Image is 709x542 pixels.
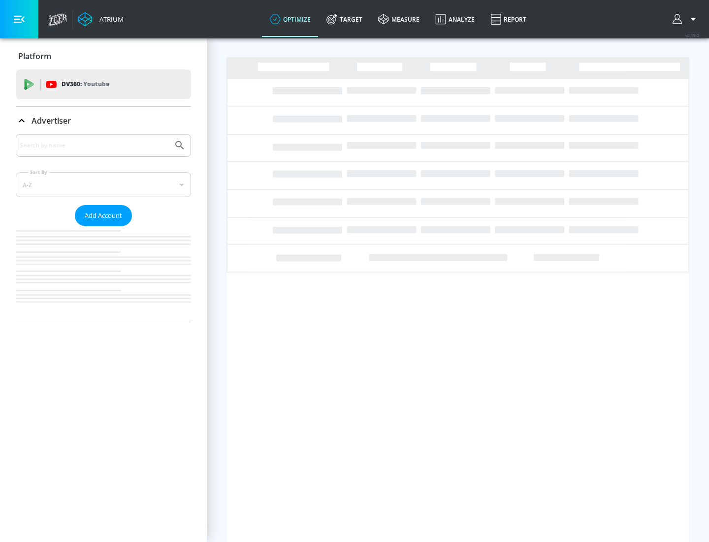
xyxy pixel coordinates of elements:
p: Platform [18,51,51,62]
a: measure [370,1,427,37]
div: Advertiser [16,134,191,322]
div: DV360: Youtube [16,69,191,99]
a: optimize [262,1,319,37]
button: Add Account [75,205,132,226]
a: Report [483,1,534,37]
span: Add Account [85,210,122,221]
p: Advertiser [32,115,71,126]
p: Youtube [83,79,109,89]
div: Platform [16,42,191,70]
a: Analyze [427,1,483,37]
div: Advertiser [16,107,191,135]
label: Sort By [28,169,49,175]
div: A-Z [16,172,191,197]
p: DV360: [62,79,109,90]
input: Search by name [20,139,169,152]
span: v 4.19.0 [685,33,699,38]
a: Atrium [78,12,124,27]
div: Atrium [96,15,124,24]
nav: list of Advertiser [16,226,191,322]
a: Target [319,1,370,37]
